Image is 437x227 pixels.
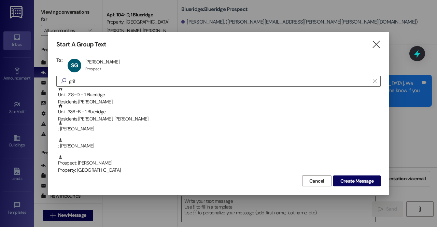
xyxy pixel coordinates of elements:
span: Cancel [309,178,324,185]
i:  [58,77,69,85]
div: : [PERSON_NAME] [58,120,381,132]
div: Residents: [PERSON_NAME] [58,98,381,105]
div: Prospect [85,66,101,72]
div: : [PERSON_NAME] [56,120,381,138]
div: : [PERSON_NAME] [56,138,381,155]
div: Unit: 336~B - 1 BlueridgeResidents:[PERSON_NAME], [PERSON_NAME] [56,103,381,120]
button: Cancel [302,175,332,186]
div: Unit: 218~D - 1 Blueridge [58,86,381,106]
div: : [PERSON_NAME] [58,138,381,150]
div: [PERSON_NAME] [85,59,119,65]
button: Create Message [333,175,381,186]
div: Prospect: [PERSON_NAME] [58,155,381,174]
div: Unit: 336~B - 1 Blueridge [58,103,381,123]
div: Property: [GEOGRAPHIC_DATA] [58,167,381,174]
div: Residents: [PERSON_NAME], [PERSON_NAME] [58,115,381,123]
i:  [371,41,381,48]
span: SG [71,62,78,69]
button: Clear text [369,76,380,86]
input: Search for any contact or apartment [69,76,369,86]
span: Create Message [340,178,373,185]
h3: To: [56,57,62,63]
div: Unit: 218~D - 1 BlueridgeResidents:[PERSON_NAME] [56,86,381,103]
i:  [373,79,377,84]
h3: Start A Group Text [56,41,106,48]
div: Prospect: [PERSON_NAME]Property: [GEOGRAPHIC_DATA] [56,155,381,172]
